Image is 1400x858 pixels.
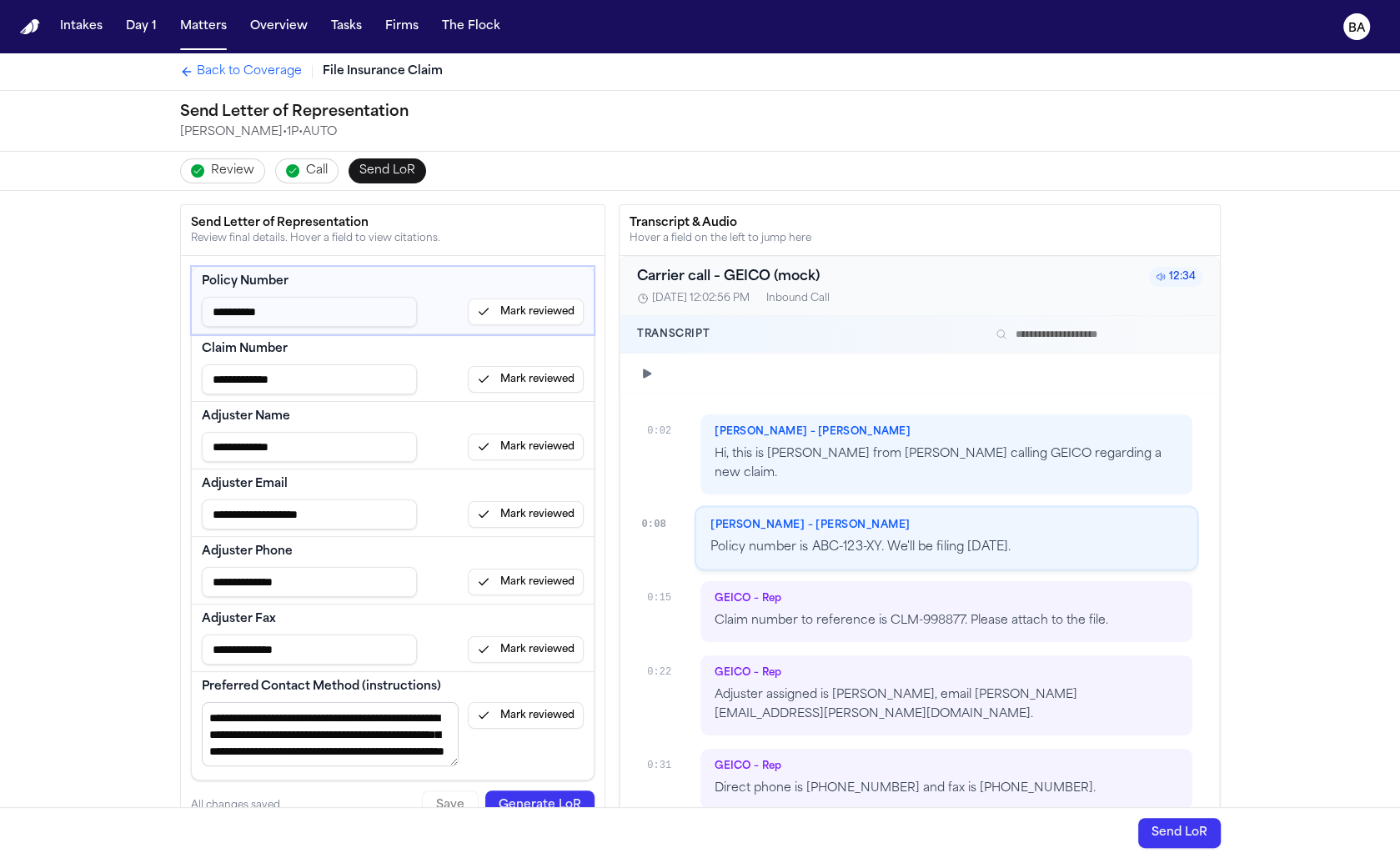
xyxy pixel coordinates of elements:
[715,780,1177,799] p: Direct phone is [PHONE_NUMBER] and fax is [PHONE_NUMBER].
[119,12,163,42] button: Day 1
[202,432,418,462] input: Adjuster Name input
[192,334,595,402] div: Claim Number (required)
[180,101,409,124] h1: Send Letter of Representation
[642,507,683,531] div: 0:08
[647,581,687,605] div: 0:15
[715,666,781,680] span: GEICO – Rep
[202,567,418,597] input: Adjuster Phone input
[637,267,820,287] h3: Carrier call – GEICO (mock)
[468,501,584,528] button: Mark Adjuster Email reviewed
[192,469,595,537] div: Adjuster Email (required)
[191,232,595,245] div: Review final details. Hover a field to view citations.
[180,158,265,183] button: Review
[192,267,595,334] div: Policy Number (required)
[642,507,1197,569] div: 0:08[PERSON_NAME] – [PERSON_NAME]Policy number is ABC-123-XY. We'll be filing [DATE].
[202,364,418,394] input: Claim Number input
[191,799,280,812] span: All changes saved
[652,292,750,305] span: [DATE] 12:02:56 PM
[197,63,302,80] span: Back to Coverage
[202,476,288,493] span: Adjuster Email
[468,569,584,595] button: Mark Adjuster Phone reviewed
[630,232,1209,245] div: Hover a field on the left to jump here
[53,12,109,42] button: Intakes
[202,409,290,425] span: Adjuster Name
[202,544,293,560] span: Adjuster Phone
[202,611,276,628] span: Adjuster Fax
[468,299,584,325] button: Mark Policy Number reviewed
[202,273,289,290] span: Policy Number
[192,605,595,672] div: Adjuster Fax (required)
[359,163,415,179] span: Send LoR
[468,366,584,393] button: Mark Claim Number reviewed
[202,499,418,529] input: Adjuster Email input
[202,635,418,665] input: Adjuster Fax input
[1138,818,1221,848] button: Send LoR
[647,414,1192,494] div: 0:02[PERSON_NAME] – [PERSON_NAME]Hi, this is [PERSON_NAME] from [PERSON_NAME] calling GEICO regar...
[637,328,710,341] h4: Transcript
[468,702,584,729] button: Mark Preferred Contact Method (instructions) reviewed
[710,539,1182,558] p: Policy number is ABC-123-XY. We'll be filing [DATE].
[647,581,1192,642] div: 0:15GEICO – RepClaim number to reference is CLM-998877. Please attach to the file.
[647,749,687,772] div: 0:31
[243,12,314,42] button: Overview
[710,518,910,531] span: [PERSON_NAME] – [PERSON_NAME]
[191,215,595,232] div: Send Letter of Representation
[275,158,339,183] button: Call
[647,655,687,679] div: 0:22
[20,19,40,35] a: Home
[202,341,288,358] span: Claim Number
[323,63,443,80] span: File Insurance Claim
[20,19,40,35] img: Finch Logo
[715,592,781,605] span: GEICO – Rep
[647,414,687,438] div: 0:02
[180,124,409,141] div: [PERSON_NAME] • 1P • AUTO
[349,158,426,183] button: Send LoR
[637,364,657,384] button: Play
[715,445,1177,484] p: Hi, this is [PERSON_NAME] from [PERSON_NAME] calling GEICO regarding a new claim.
[715,425,911,439] span: [PERSON_NAME] – [PERSON_NAME]
[324,12,369,42] button: Tasks
[630,215,1209,232] div: Transcript & Audio
[379,12,425,42] button: Firms
[192,402,595,469] div: Adjuster Name (required)
[766,292,830,305] div: Inbound Call
[468,636,584,663] button: Mark Adjuster Fax reviewed
[306,163,328,179] span: Call
[715,612,1177,631] p: Claim number to reference is CLM-998877. Please attach to the file.
[485,790,595,820] button: Generate LoR
[202,702,459,766] textarea: Preferred Contact Method (instructions) input
[173,12,233,42] button: Matters
[468,434,584,460] button: Mark Adjuster Name reviewed
[211,163,254,179] span: Review
[647,749,1192,810] div: 0:31GEICO – RepDirect phone is [PHONE_NUMBER] and fax is [PHONE_NUMBER].
[192,537,595,605] div: Adjuster Phone (required)
[647,655,1192,735] div: 0:22GEICO – RepAdjuster assigned is [PERSON_NAME], email [PERSON_NAME][EMAIL_ADDRESS][PERSON_NAME...
[435,12,507,42] button: The Flock
[715,760,781,773] span: GEICO – Rep
[202,679,441,695] span: Preferred Contact Method (instructions)
[192,672,595,780] div: Preferred Contact Method (instructions) (required)
[180,63,302,80] a: Back to Coverage
[1149,267,1202,287] span: 12:34
[715,686,1177,725] p: Adjuster assigned is [PERSON_NAME], email [PERSON_NAME][EMAIL_ADDRESS][PERSON_NAME][DOMAIN_NAME].
[202,297,418,327] input: Policy Number input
